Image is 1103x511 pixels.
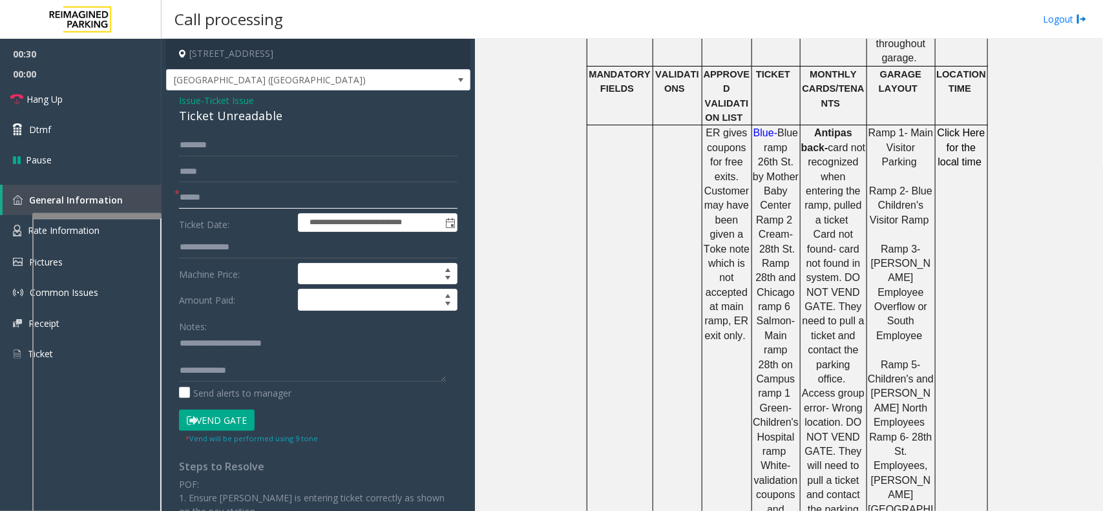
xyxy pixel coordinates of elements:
[26,92,63,106] span: Hang Up
[29,194,123,206] span: General Information
[166,39,470,69] h4: [STREET_ADDRESS]
[803,229,865,384] span: Card not found- card not found in system. DO NOT VEND GATE. They need to pull a ticket and contac...
[28,317,59,329] span: Receipt
[13,258,23,266] img: 'icon'
[185,433,318,443] small: Vend will be performed using 9 tone
[179,94,201,107] span: Issue
[13,348,21,360] img: 'icon'
[868,359,934,428] span: Ramp 5- Children's and [PERSON_NAME] North Employees
[13,319,22,328] img: 'icon'
[1043,12,1087,26] a: Logout
[29,256,63,268] span: Pictures
[13,287,23,298] img: 'icon'
[28,348,53,360] span: Ticket
[26,153,52,167] span: Pause
[756,229,796,312] span: Cream- 28th St. Ramp 28th and Chicago ramp 6
[439,264,457,274] span: Increase value
[439,274,457,284] span: Decrease value
[868,127,933,167] span: Ramp 1- Main Visitor Parking
[914,52,917,63] span: .
[869,185,932,225] span: Ramp 2- Blue Children's Visitor Ramp
[179,315,207,333] label: Notes:
[801,127,852,152] span: Antipas back-
[13,195,23,205] img: 'icon'
[805,142,866,225] span: card not recognized when entering the ramp, pulled a ticket
[803,69,865,109] span: MONTHLY CARDS/TENANTS
[704,127,750,340] span: ER gives coupons for free exits. Customer may have been given a Toke note which is not accepted a...
[28,224,100,236] span: Rate Information
[757,432,795,457] span: Hospital ramp
[753,127,799,225] span: Blue ramp 26th St. by Mother Baby Center Ramp 2
[179,107,457,125] div: Ticket Unreadable
[30,286,98,298] span: Common Issues
[179,410,255,432] button: Vend Gate
[704,69,750,123] span: APPROVED VALIDATION LIST
[756,69,790,79] span: TICKET
[655,69,699,94] span: VALIDATIONS
[179,461,457,473] h4: Steps to Resolve
[443,214,457,232] span: Toggle popup
[936,69,986,94] span: LOCATION TIME
[13,225,21,236] img: 'icon'
[201,94,254,107] span: -
[204,94,254,107] span: Ticket Issue
[179,386,291,400] label: Send alerts to manager
[753,417,799,428] span: Children's
[589,69,651,94] span: MANDATORY FIELDS
[29,123,51,136] span: Dtmf
[167,70,409,90] span: [GEOGRAPHIC_DATA] ([GEOGRAPHIC_DATA])
[753,127,777,138] span: Blue-
[168,3,289,35] h3: Call processing
[938,127,985,167] span: Click Here for the local time
[757,315,795,399] span: Salmon- Main ramp 28th on Campus ramp 1
[871,244,930,341] span: Ramp 3- [PERSON_NAME] Employee Overflow or South Employee
[760,402,792,413] span: Green-
[439,300,457,310] span: Decrease value
[176,289,295,311] label: Amount Paid:
[1077,12,1087,26] img: logout
[3,185,162,215] a: General Information
[176,213,295,233] label: Ticket Date:
[176,263,295,285] label: Machine Price:
[938,128,985,167] a: Click Here for the local time
[439,289,457,300] span: Increase value
[879,69,921,94] span: GARAGE LAYOUT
